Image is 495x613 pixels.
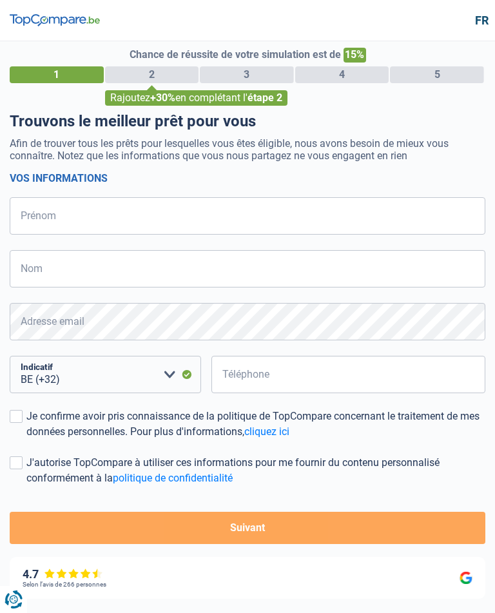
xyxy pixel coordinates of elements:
div: 4.7 [23,567,103,581]
div: 2 [105,66,199,83]
div: 4 [295,66,389,83]
span: 15% [344,48,366,63]
h2: Vos informations [10,172,485,184]
button: Suivant [10,512,485,544]
a: cliquez ici [244,425,289,438]
span: étape 2 [247,92,282,104]
h1: Trouvons le meilleur prêt pour vous [10,112,485,131]
div: Selon l’avis de 266 personnes [23,581,106,589]
div: 1 [10,66,104,83]
div: Je confirme avoir pris connaissance de la politique de TopCompare concernant le traitement de mes... [26,409,485,440]
input: 401020304 [211,356,485,393]
p: Afin de trouver tous les prêts pour lesquelles vous êtes éligible, nous avons besoin de mieux vou... [10,137,485,162]
div: 5 [390,66,484,83]
div: fr [475,14,485,28]
div: J'autorise TopCompare à utiliser ces informations pour me fournir du contenu personnalisé conform... [26,455,485,486]
span: Chance de réussite de votre simulation est de [130,48,341,61]
span: +30% [150,92,175,104]
img: TopCompare Logo [10,14,100,27]
a: politique de confidentialité [113,472,233,484]
div: Rajoutez en complétant l' [105,90,287,106]
div: 3 [200,66,294,83]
